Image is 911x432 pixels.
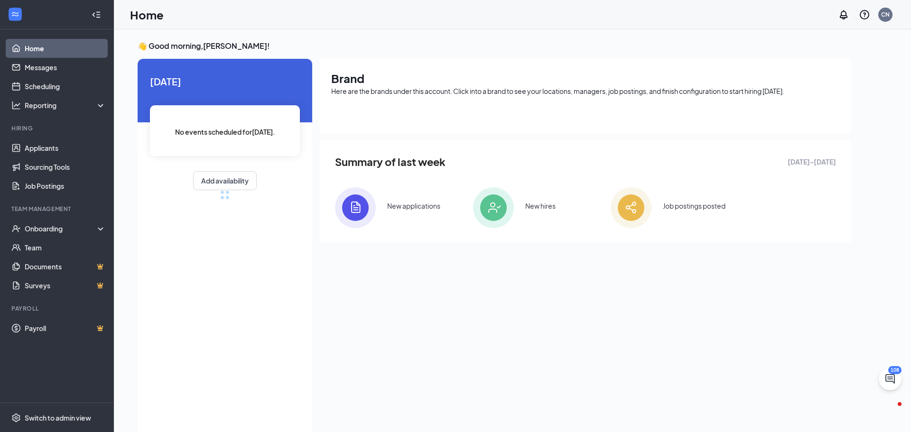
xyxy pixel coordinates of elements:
[25,58,106,77] a: Messages
[10,9,20,19] svg: WorkstreamLogo
[335,154,446,170] span: Summary of last week
[25,413,91,423] div: Switch to admin view
[525,201,556,211] div: New hires
[25,77,106,96] a: Scheduling
[25,157,106,176] a: Sourcing Tools
[25,101,106,110] div: Reporting
[859,9,870,20] svg: QuestionInfo
[25,257,106,276] a: DocumentsCrown
[879,400,902,423] iframe: Intercom live chat
[25,39,106,58] a: Home
[11,124,104,132] div: Hiring
[220,190,230,200] div: loading meetings...
[193,171,257,190] button: Add availability
[331,86,840,96] div: Here are the brands under this account. Click into a brand to see your locations, managers, job p...
[331,70,840,86] h1: Brand
[888,366,902,374] div: 108
[838,9,849,20] svg: Notifications
[11,304,104,313] div: Payroll
[25,276,106,295] a: SurveysCrown
[25,176,106,195] a: Job Postings
[25,224,98,233] div: Onboarding
[11,205,104,213] div: Team Management
[879,368,902,390] button: ChatActive
[25,138,106,157] a: Applicants
[663,201,725,211] div: Job postings posted
[387,201,440,211] div: New applications
[150,74,300,89] span: [DATE]
[881,10,890,18] div: CN
[25,238,106,257] a: Team
[11,101,21,110] svg: Analysis
[473,187,514,228] img: icon
[175,127,275,137] span: No events scheduled for [DATE] .
[11,413,21,423] svg: Settings
[611,187,651,228] img: icon
[788,156,836,167] span: [DATE] - [DATE]
[130,7,164,23] h1: Home
[138,41,851,51] h3: 👋 Good morning, [PERSON_NAME] !
[25,319,106,338] a: PayrollCrown
[92,10,101,19] svg: Collapse
[11,224,21,233] svg: UserCheck
[884,373,896,385] svg: ChatActive
[335,187,376,228] img: icon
